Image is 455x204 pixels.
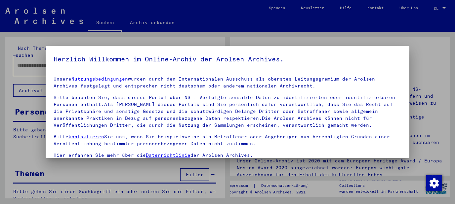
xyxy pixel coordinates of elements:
a: kontaktieren [68,134,104,140]
p: Unsere wurden durch den Internationalen Ausschuss als oberstes Leitungsgremium der Arolsen Archiv... [54,76,402,89]
p: Bitte Sie uns, wenn Sie beispielsweise als Betroffener oder Angehöriger aus berechtigten Gründen ... [54,133,402,147]
p: Bitte beachten Sie, dass dieses Portal über NS - Verfolgte sensible Daten zu identifizierten oder... [54,94,402,129]
a: Datenrichtlinie [146,152,190,158]
img: Zustimmung ändern [426,175,442,191]
h5: Herzlich Willkommen im Online-Archiv der Arolsen Archives. [54,54,402,64]
p: Hier erfahren Sie mehr über die der Arolsen Archives. [54,152,402,159]
a: Nutzungsbedingungen [71,76,128,82]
